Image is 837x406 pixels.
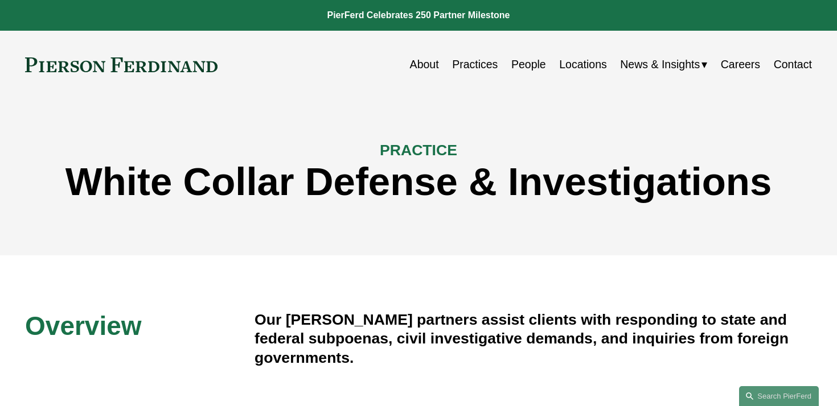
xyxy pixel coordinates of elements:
[410,53,439,76] a: About
[380,142,457,159] span: PRACTICE
[255,310,812,368] h4: Our [PERSON_NAME] partners assist clients with responding to state and federal subpoenas, civil i...
[721,53,760,76] a: Careers
[511,53,546,76] a: People
[774,53,812,76] a: Contact
[25,160,812,205] h1: White Collar Defense & Investigations
[620,55,700,74] span: News & Insights
[452,53,498,76] a: Practices
[25,311,141,341] span: Overview
[739,386,819,406] a: Search this site
[620,53,707,76] a: folder dropdown
[559,53,607,76] a: Locations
